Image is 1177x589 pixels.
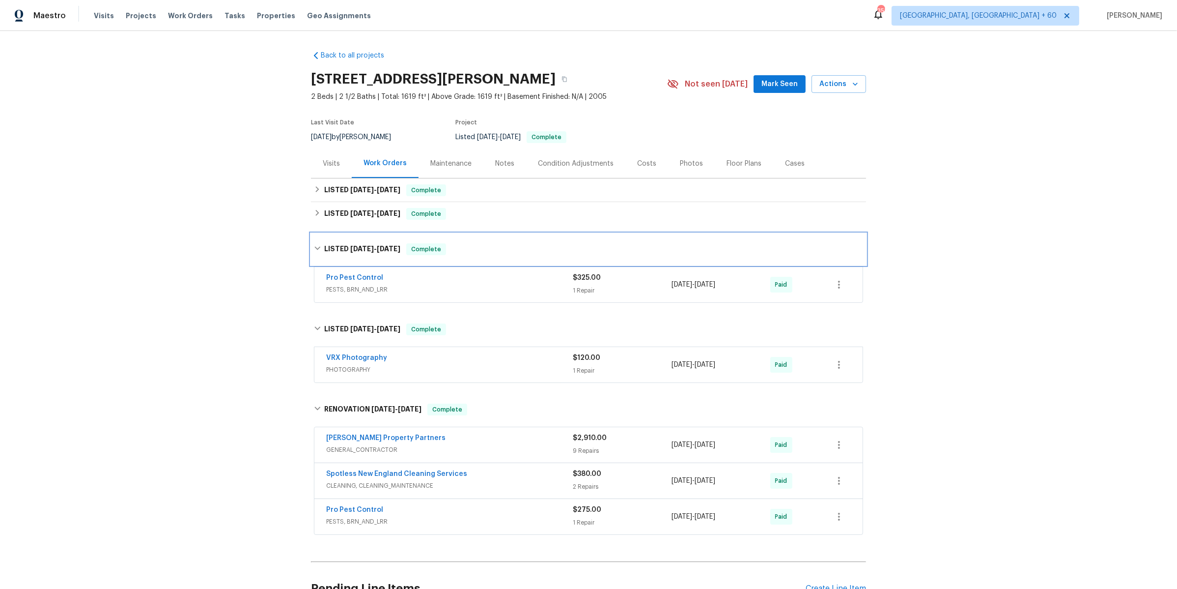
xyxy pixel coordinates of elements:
span: Paid [775,440,791,450]
span: Geo Assignments [307,11,371,21]
span: - [350,325,400,332]
span: Paid [775,280,791,290]
span: Complete [407,324,445,334]
span: [DATE] [672,442,692,448]
div: 1 Repair [573,286,672,295]
span: Work Orders [168,11,213,21]
span: Complete [407,244,445,254]
span: [DATE] [371,406,395,412]
div: 2 Repairs [573,482,672,492]
span: [DATE] [350,325,374,332]
span: Tasks [224,12,245,19]
span: Last Visit Date [311,119,354,125]
span: Paid [775,476,791,486]
span: - [672,360,715,370]
h6: LISTED [324,208,400,220]
div: Notes [495,159,514,169]
div: RENOVATION [DATE]-[DATE]Complete [311,394,866,425]
span: [DATE] [377,210,400,217]
span: - [672,476,715,486]
div: LISTED [DATE]-[DATE]Complete [311,314,866,345]
span: Complete [528,134,565,140]
span: [DATE] [695,477,715,484]
span: PESTS, BRN_AND_LRR [326,285,573,294]
div: Photos [680,159,703,169]
span: $2,910.00 [573,435,607,442]
a: Pro Pest Control [326,506,383,513]
a: Back to all projects [311,51,405,60]
span: Complete [407,209,445,219]
div: Condition Adjustments [538,159,614,169]
span: [DATE] [672,513,692,520]
span: [DATE] [377,245,400,252]
span: - [672,280,715,290]
span: [DATE] [398,406,421,412]
span: CLEANING, CLEANING_MAINTENANCE [326,481,573,491]
span: - [350,186,400,193]
span: [DATE] [350,210,374,217]
div: Costs [637,159,656,169]
h6: LISTED [324,184,400,196]
span: Project [455,119,477,125]
h6: RENOVATION [324,404,421,415]
a: [PERSON_NAME] Property Partners [326,435,446,442]
span: [DATE] [500,134,521,141]
span: Mark Seen [761,78,798,90]
span: [DATE] [377,186,400,193]
span: [GEOGRAPHIC_DATA], [GEOGRAPHIC_DATA] + 60 [900,11,1057,21]
span: $380.00 [573,471,601,477]
span: Paid [775,512,791,522]
span: [DATE] [695,442,715,448]
span: [DATE] [672,361,692,368]
h6: LISTED [324,243,400,255]
span: Complete [407,185,445,195]
div: 1 Repair [573,366,672,376]
div: Floor Plans [727,159,761,169]
span: [DATE] [695,361,715,368]
h2: [STREET_ADDRESS][PERSON_NAME] [311,74,556,84]
span: 2 Beds | 2 1/2 Baths | Total: 1619 ft² | Above Grade: 1619 ft² | Basement Finished: N/A | 2005 [311,92,667,102]
span: [DATE] [695,281,715,288]
h6: LISTED [324,324,400,335]
button: Copy Address [556,70,573,88]
span: $275.00 [573,506,601,513]
div: Maintenance [430,159,472,169]
span: Projects [126,11,156,21]
span: Visits [94,11,114,21]
span: Not seen [DATE] [685,79,748,89]
span: [DATE] [350,245,374,252]
span: - [672,512,715,522]
span: $120.00 [573,354,600,361]
span: $325.00 [573,274,601,281]
div: LISTED [DATE]-[DATE]Complete [311,178,866,202]
div: Visits [323,159,340,169]
span: - [477,134,521,141]
button: Mark Seen [754,75,806,93]
span: [DATE] [672,281,692,288]
span: PESTS, BRN_AND_LRR [326,517,573,527]
span: Paid [775,360,791,370]
div: by [PERSON_NAME] [311,131,403,143]
span: PHOTOGRAPHY [326,365,573,375]
span: [DATE] [311,134,332,141]
div: 9 Repairs [573,446,672,456]
div: LISTED [DATE]-[DATE]Complete [311,234,866,265]
span: - [350,245,400,252]
span: - [350,210,400,217]
span: - [672,440,715,450]
span: [DATE] [672,477,692,484]
span: [DATE] [350,186,374,193]
span: Properties [257,11,295,21]
span: [PERSON_NAME] [1103,11,1162,21]
span: [DATE] [477,134,498,141]
span: [DATE] [377,325,400,332]
span: Complete [428,405,466,414]
a: Spotless New England Cleaning Services [326,471,467,477]
div: 1 Repair [573,518,672,528]
button: Actions [812,75,866,93]
span: - [371,406,421,412]
div: 353 [877,6,884,16]
span: Maestro [33,11,66,21]
span: Actions [819,78,858,90]
a: Pro Pest Control [326,274,383,281]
